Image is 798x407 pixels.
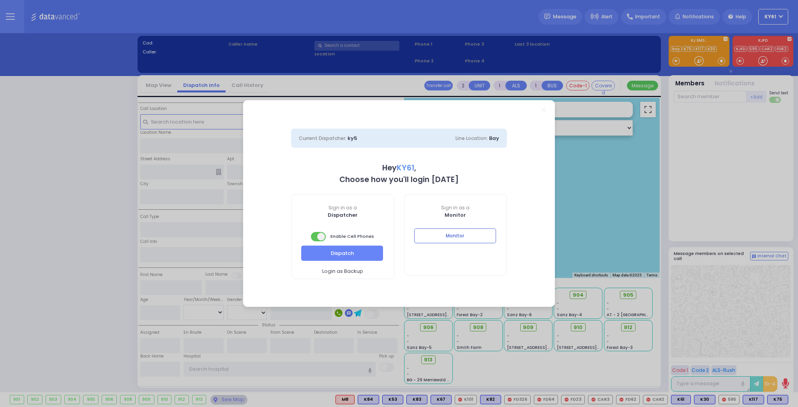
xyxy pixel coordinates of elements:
b: Monitor [445,211,466,219]
button: Monitor [414,228,496,243]
span: Enable Cell Phones [311,231,374,242]
span: Line Location: [455,135,488,142]
span: Sign in as a [404,204,507,211]
span: Current Dispatcher: [299,135,346,142]
b: Choose how you'll login [DATE] [339,174,459,185]
span: Bay [489,134,499,142]
span: ky5 [348,134,357,142]
span: KY61 [397,163,414,173]
b: Dispatcher [328,211,358,219]
span: Sign in as a [291,204,394,211]
span: Login as Backup [322,267,363,275]
button: Dispatch [301,246,383,260]
a: Close [542,108,546,112]
b: Hey , [382,163,416,173]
